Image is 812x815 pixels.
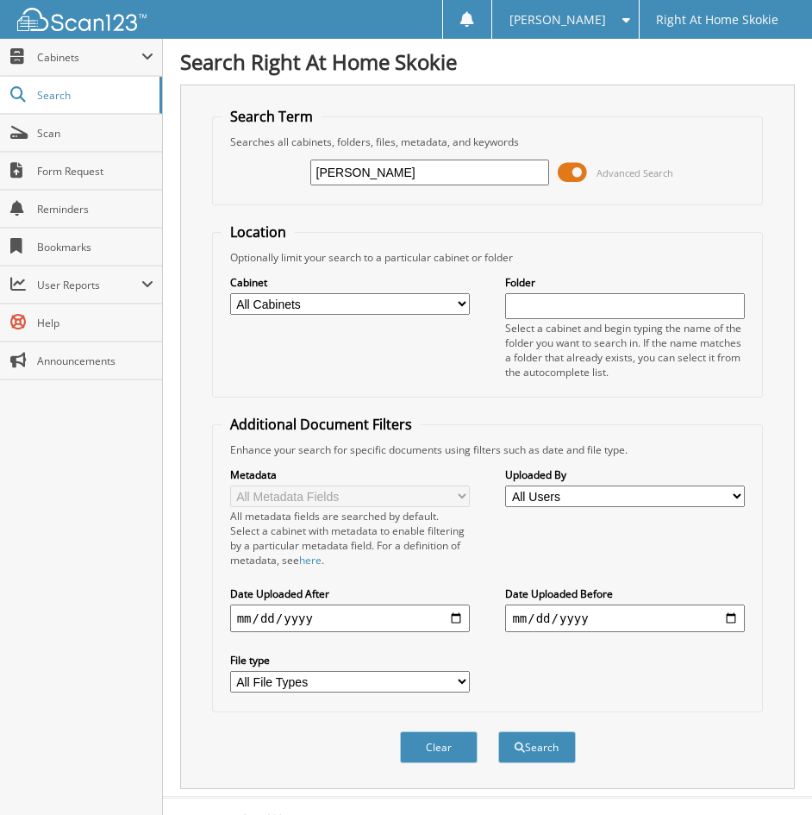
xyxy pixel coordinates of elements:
label: Metadata [230,467,470,482]
label: Cabinet [230,275,470,290]
span: Right At Home Skokie [656,15,778,25]
span: Announcements [37,354,153,368]
button: Search [498,731,576,763]
label: File type [230,653,470,668]
div: All metadata fields are searched by default. Select a cabinet with metadata to enable filtering b... [230,509,470,567]
a: here [299,553,322,567]
img: scan123-logo-white.svg [17,8,147,31]
div: Optionally limit your search to a particular cabinet or folder [222,250,754,265]
label: Uploaded By [505,467,745,482]
h1: Search Right At Home Skokie [180,47,795,76]
span: Scan [37,126,153,141]
div: Enhance your search for specific documents using filters such as date and file type. [222,442,754,457]
span: Cabinets [37,50,141,65]
input: start [230,605,470,632]
span: User Reports [37,278,141,292]
span: Form Request [37,164,153,179]
span: Advanced Search [597,166,673,179]
legend: Search Term [222,107,322,126]
div: Searches all cabinets, folders, files, metadata, and keywords [222,135,754,149]
span: [PERSON_NAME] [509,15,606,25]
legend: Location [222,223,295,241]
iframe: Chat Widget [726,732,812,815]
input: end [505,605,745,632]
label: Date Uploaded After [230,586,470,601]
button: Clear [400,731,478,763]
span: Reminders [37,202,153,216]
span: Help [37,316,153,330]
span: Bookmarks [37,240,153,254]
div: Select a cabinet and begin typing the name of the folder you want to search in. If the name match... [505,321,745,379]
label: Date Uploaded Before [505,586,745,601]
span: Search [37,88,151,103]
label: Folder [505,275,745,290]
legend: Additional Document Filters [222,415,421,434]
